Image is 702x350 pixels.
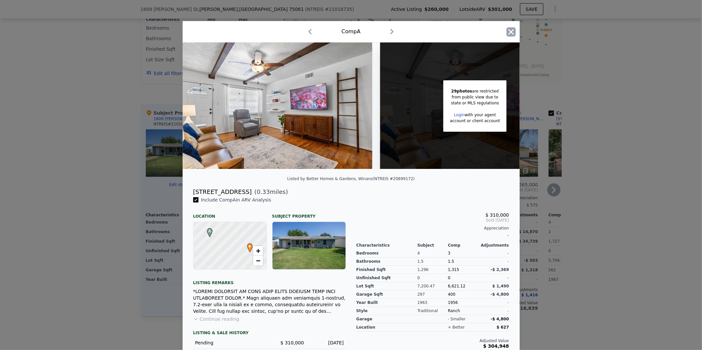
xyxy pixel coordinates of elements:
div: - [479,307,509,315]
span: with your agent [465,113,496,117]
span: Sold [DATE] [356,218,509,223]
div: - [479,249,509,257]
span: $ 627 [497,325,509,330]
div: 1.5 [417,257,448,266]
div: 1,296 [417,266,448,274]
span: -$ 4,800 [491,317,509,321]
span: $ 310,000 [485,212,509,218]
img: Property Img [183,42,373,169]
div: LISTING & SALE HISTORY [193,330,346,337]
div: state or MLS regulations [450,100,500,106]
span: ( miles) [252,187,288,197]
span: 0.33 [257,188,270,195]
a: Zoom in [253,246,263,256]
span: A [205,228,214,234]
span: • [246,241,254,251]
div: • [246,243,249,247]
div: - smaller [448,316,466,322]
button: Continue reading [193,316,240,322]
div: Appreciation [356,226,509,231]
div: garage [356,315,418,323]
span: 6,621.12 [448,284,465,288]
div: 7,200.47 [417,282,448,290]
span: 400 [448,292,455,297]
div: are restricted [450,88,500,94]
span: $ 304,948 [483,343,509,349]
div: location [356,323,418,332]
div: Subject [417,243,448,248]
div: Adjustments [479,243,509,248]
div: Adjusted Value [356,338,509,343]
span: Include Comp A in ARV Analysis [198,197,274,202]
div: 1.5 [448,257,479,266]
div: account or client account [450,118,500,124]
div: [STREET_ADDRESS] [193,187,252,197]
span: -$ 2,369 [491,267,509,272]
div: Style [356,307,418,315]
div: Unfinished Sqft [356,274,418,282]
div: 297 [417,290,448,299]
div: 1963 [417,299,448,307]
span: $ 310,000 [280,340,304,345]
div: Characteristics [356,243,418,248]
div: Comp A [342,28,361,36]
div: Finished Sqft [356,266,418,274]
span: 0 [448,276,451,280]
div: from public view due to [450,94,500,100]
div: Traditional [417,307,448,315]
div: Location [193,208,267,219]
div: Listing remarks [193,275,346,285]
div: - [356,231,509,240]
span: + [256,247,260,255]
div: 4 [417,249,448,257]
div: + better [448,325,465,330]
div: 1956 [448,299,479,307]
div: [DATE] [309,339,344,346]
div: *LOREMI DOLORSIT AM CONS ADIP ELITS DOEIUSM TEMP INCI UTLABOREET DOLOR.* Magn aliquaen adm veniam... [193,288,346,314]
div: Ranch [448,307,479,315]
div: Listed by Better Homes & Gardens, Winans (NTREIS #20899172) [287,176,415,181]
a: Zoom out [253,256,263,266]
div: Bedrooms [356,249,418,257]
div: Pending [195,339,264,346]
div: Subject Property [272,208,346,219]
div: - [479,299,509,307]
span: 29 photos [451,89,472,94]
div: Garage Sqft [356,290,418,299]
div: 0 [417,274,448,282]
span: 1,315 [448,267,459,272]
div: - [479,274,509,282]
span: 3 [448,251,451,256]
div: Comp [448,243,479,248]
span: $ 1,490 [492,284,509,288]
div: Bathrooms [356,257,418,266]
div: - [479,257,509,266]
div: Lot Sqft [356,282,418,290]
div: Year Built [356,299,418,307]
a: Login [454,113,465,117]
span: -$ 4,800 [491,292,509,297]
span: − [256,256,260,265]
div: A [205,228,209,232]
